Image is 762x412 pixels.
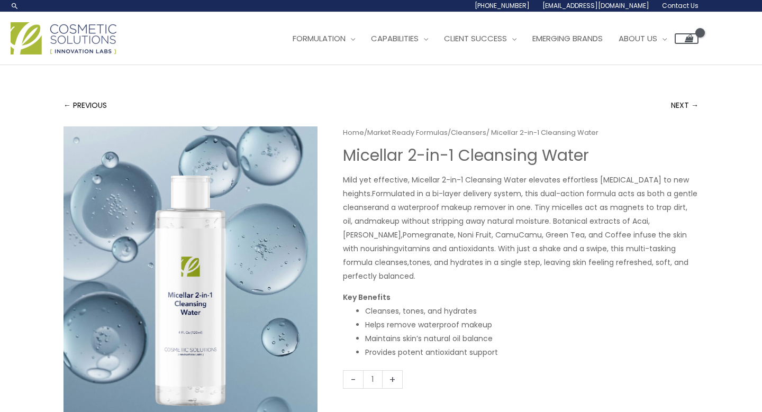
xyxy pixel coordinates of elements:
[343,146,698,165] h1: Micellar 2-in-1 Cleansing Water
[277,23,698,54] nav: Site Navigation
[343,126,698,139] nav: Breadcrumb
[363,370,383,389] input: Product quantity
[365,304,698,318] li: Cleanses, tones, and hydrates
[475,1,530,10] span: [PHONE_NUMBER]
[343,202,687,226] span: and a waterproof makeup remover in one. Tiny micelles act as magnets to trap dirt, oil, and
[63,95,107,116] a: ← PREVIOUS
[365,345,698,359] li: Provides potent antioxidant support
[444,33,507,44] span: Client Success
[363,23,436,54] a: Capabilities
[436,23,524,54] a: Client Success
[343,292,391,303] strong: Key Benefits
[675,33,698,44] a: View Shopping Cart, empty
[532,33,603,44] span: Emerging Brands
[11,2,19,10] a: Search icon link
[343,216,650,240] span: makeup without stripping away natural moisture. Botanical extracts of Acai, [PERSON_NAME],
[611,23,675,54] a: About Us
[542,1,649,10] span: [EMAIL_ADDRESS][DOMAIN_NAME]
[365,332,698,345] li: Maintains skin’s natural oil balance
[662,1,698,10] span: Contact Us
[383,370,403,389] a: +
[365,318,698,332] li: Helps remove waterproof makeup
[343,127,364,138] a: Home
[11,22,116,54] img: Cosmetic Solutions Logo
[619,33,657,44] span: About Us
[343,188,697,213] span: Formulated in a bi-layer delivery system, this dual-action formula acts as both a gentle cleanser
[285,23,363,54] a: Formulation
[343,257,688,281] span: tones, and hydrates in a single step, leaving skin feeling refreshed, soft, and perfectly balanced.
[519,230,542,240] span: Camu
[293,33,346,44] span: Formulation
[524,23,611,54] a: Emerging Brands
[671,95,698,116] a: NEXT →
[343,370,363,389] a: -
[371,33,419,44] span: Capabilities
[343,243,676,268] span: vitamins and antioxidants. With just a shake and a swipe, this multi-tasking formula cleanses,
[451,127,486,138] a: Cleansers
[403,230,519,240] span: Pomegranate, Noni Fruit, Camu
[343,175,689,199] span: Mild yet effective, Micellar 2-in-1 Cleansing Water elevates effortless [MEDICAL_DATA] to new hei...
[367,127,448,138] a: Market Ready Formulas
